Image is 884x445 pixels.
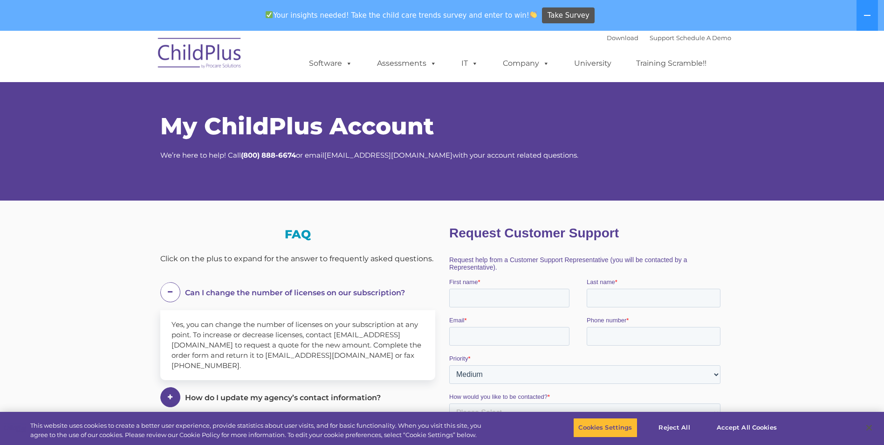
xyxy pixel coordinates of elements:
[324,151,452,160] a: [EMAIL_ADDRESS][DOMAIN_NAME]
[493,54,559,73] a: Company
[530,11,537,18] img: 👏
[650,34,674,42] a: Support
[30,421,486,439] div: This website uses cookies to create a better user experience, provide statistics about user visit...
[266,11,273,18] img: ✅
[185,393,381,402] span: How do I update my agency’s contact information?
[160,229,435,240] h3: FAQ
[185,288,405,297] span: Can I change the number of licenses on our subscription?
[645,418,704,438] button: Reject All
[676,34,731,42] a: Schedule A Demo
[160,151,578,160] span: We’re here to help! Call or email with your account related questions.
[627,54,716,73] a: Training Scramble!!
[241,151,243,160] strong: (
[712,418,782,438] button: Accept All Cookies
[452,54,487,73] a: IT
[153,31,247,78] img: ChildPlus by Procare Solutions
[160,252,435,266] div: Click on the plus to expand for the answer to frequently asked questions.
[160,310,435,380] div: Yes, you can change the number of licenses on your subscription at any point. To increase or decr...
[607,34,638,42] a: Download
[607,34,731,42] font: |
[565,54,621,73] a: University
[160,112,434,140] span: My ChildPlus Account
[300,54,362,73] a: Software
[243,151,296,160] strong: 800) 888-6674
[262,6,541,24] span: Your insights needed! Take the child care trends survey and enter to win!
[573,418,637,438] button: Cookies Settings
[368,54,446,73] a: Assessments
[859,417,879,438] button: Close
[548,7,589,24] span: Take Survey
[542,7,595,24] a: Take Survey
